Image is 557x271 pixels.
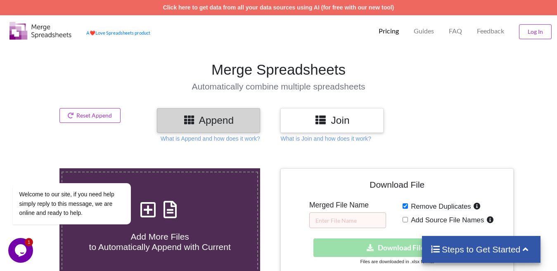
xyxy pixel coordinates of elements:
[8,238,35,263] iframe: chat widget
[163,4,394,11] a: Click here to get data from all your data sources using AI (for free with our new tool)
[519,24,552,39] button: Log In
[86,30,150,35] a: AheartLove Spreadsheets product
[280,134,371,143] p: What is Join and how does it work?
[414,27,434,35] p: Guides
[163,114,254,126] h3: Append
[9,22,71,40] img: Logo.png
[408,216,484,224] span: Add Source File Names
[309,201,386,210] h5: Merged File Name
[309,212,386,228] input: Enter File Name
[430,244,532,255] h4: Steps to Get Started
[161,134,260,143] p: What is Append and how does it work?
[287,114,377,126] h3: Join
[90,30,95,35] span: heart
[89,232,231,252] span: Add More Files to Automatically Append with Current
[8,108,157,234] iframe: chat widget
[379,27,399,35] p: Pricing
[408,203,471,210] span: Remove Duplicates
[287,174,507,198] h4: Download File
[360,259,434,264] small: Files are downloaded in .xlsx format
[477,28,504,34] span: Feedback
[449,27,462,35] p: FAQ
